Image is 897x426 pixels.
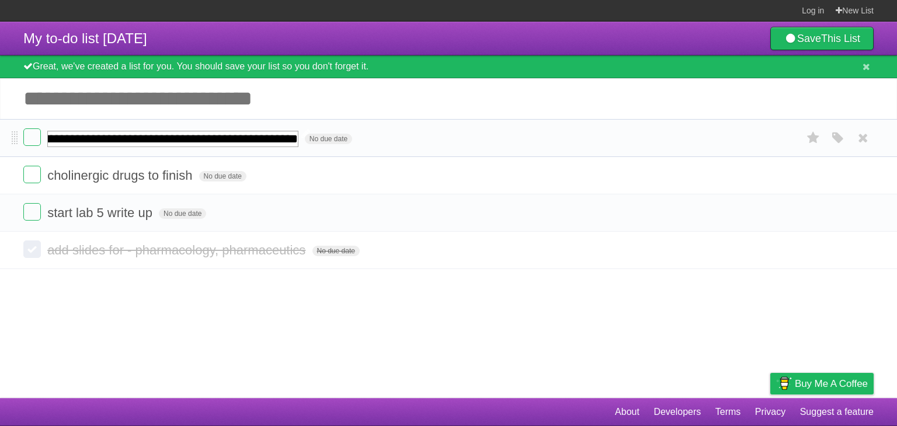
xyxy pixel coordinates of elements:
[47,168,195,183] span: cholinergic drugs to finish
[23,166,41,183] label: Done
[23,128,41,146] label: Done
[23,203,41,221] label: Done
[47,243,308,257] span: add slides for - pharmacology, pharmaceutics
[755,401,785,423] a: Privacy
[159,208,206,219] span: No due date
[653,401,701,423] a: Developers
[615,401,639,423] a: About
[312,246,360,256] span: No due date
[800,401,874,423] a: Suggest a feature
[795,373,868,394] span: Buy me a coffee
[305,134,352,144] span: No due date
[23,240,41,258] label: Done
[802,128,825,148] label: Star task
[821,33,860,44] b: This List
[776,373,792,393] img: Buy me a coffee
[47,205,155,220] span: start lab 5 write up
[770,27,874,50] a: SaveThis List
[199,171,246,181] span: No due date
[23,30,147,46] span: My to-do list [DATE]
[715,401,741,423] a: Terms
[770,373,874,394] a: Buy me a coffee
